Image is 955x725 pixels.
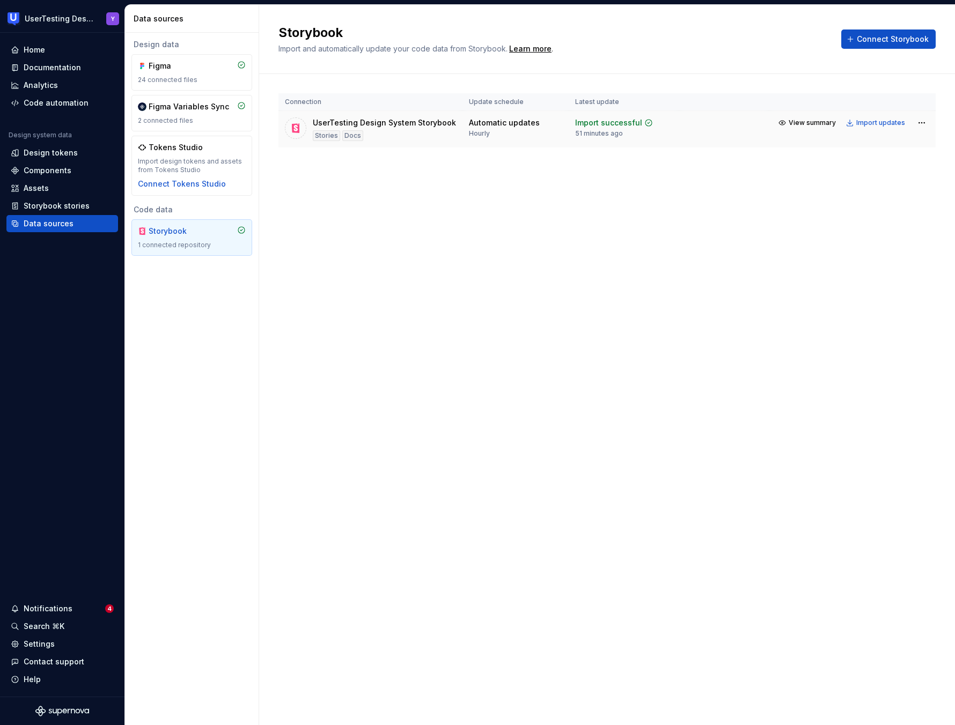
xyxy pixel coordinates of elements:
[24,183,49,194] div: Assets
[6,671,118,688] button: Help
[105,604,114,613] span: 4
[6,180,118,197] a: Assets
[24,603,72,614] div: Notifications
[149,101,229,112] div: Figma Variables Sync
[469,129,490,138] div: Hourly
[342,130,363,141] div: Docs
[131,219,252,256] a: Storybook1 connected repository
[131,39,252,50] div: Design data
[462,93,569,111] th: Update schedule
[131,136,252,196] a: Tokens StudioImport design tokens and assets from Tokens StudioConnect Tokens Studio
[24,639,55,649] div: Settings
[469,117,540,128] div: Automatic updates
[24,674,41,685] div: Help
[575,129,623,138] div: 51 minutes ago
[24,147,78,158] div: Design tokens
[111,14,115,23] div: Y
[575,117,642,128] div: Import successful
[24,98,89,108] div: Code automation
[149,142,203,153] div: Tokens Studio
[131,95,252,131] a: Figma Variables Sync2 connected files
[278,24,828,41] h2: Storybook
[6,197,118,214] a: Storybook stories
[131,54,252,91] a: Figma24 connected files
[24,45,45,55] div: Home
[569,93,679,111] th: Latest update
[134,13,254,24] div: Data sources
[149,61,200,71] div: Figma
[138,241,246,249] div: 1 connected repository
[6,144,118,161] a: Design tokens
[149,226,200,236] div: Storybook
[6,653,118,670] button: Contact support
[24,218,74,229] div: Data sources
[313,117,456,128] div: UserTesting Design System Storybook
[841,29,936,49] button: Connect Storybook
[24,621,64,632] div: Search ⌘K
[313,130,340,141] div: Stories
[6,59,118,76] a: Documentation
[35,706,89,716] svg: Supernova Logo
[24,201,90,211] div: Storybook stories
[278,93,462,111] th: Connection
[2,7,122,30] button: UserTesting Design SystemY
[6,77,118,94] a: Analytics
[6,618,118,635] button: Search ⌘K
[6,635,118,653] a: Settings
[6,600,118,617] button: Notifications4
[138,157,246,174] div: Import design tokens and assets from Tokens Studio
[24,62,81,73] div: Documentation
[24,656,84,667] div: Contact support
[6,41,118,58] a: Home
[775,115,841,130] button: View summary
[24,80,58,91] div: Analytics
[25,13,93,24] div: UserTesting Design System
[138,76,246,84] div: 24 connected files
[6,162,118,179] a: Components
[857,34,929,45] span: Connect Storybook
[856,119,905,127] div: Import updates
[138,179,226,189] button: Connect Tokens Studio
[508,45,553,53] span: .
[8,12,20,25] img: 41adf70f-fc1c-4662-8e2d-d2ab9c673b1b.png
[509,43,552,54] a: Learn more
[843,115,910,130] button: Import updates
[138,116,246,125] div: 2 connected files
[24,165,71,176] div: Components
[131,204,252,215] div: Code data
[6,94,118,112] a: Code automation
[278,44,508,53] span: Import and automatically update your code data from Storybook.
[9,131,72,139] div: Design system data
[789,119,836,127] span: View summary
[6,215,118,232] a: Data sources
